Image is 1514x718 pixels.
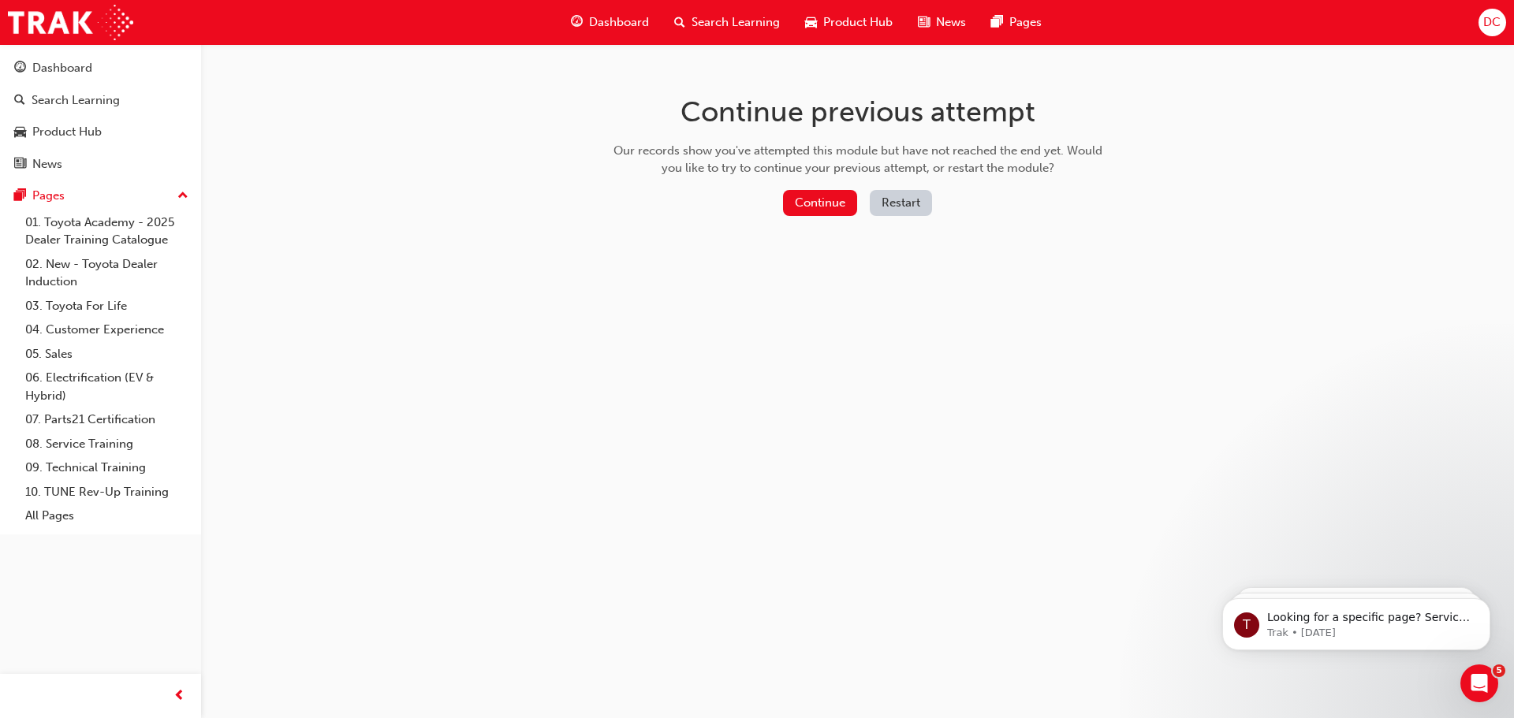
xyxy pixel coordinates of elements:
[6,86,195,115] a: Search Learning
[19,432,195,456] a: 08. Service Training
[692,13,780,32] span: Search Learning
[6,150,195,179] a: News
[19,318,195,342] a: 04. Customer Experience
[177,186,188,206] span: up-icon
[173,686,185,706] span: prev-icon
[918,13,930,32] span: news-icon
[14,158,26,172] span: news-icon
[936,13,966,32] span: News
[6,54,195,83] a: Dashboard
[823,13,893,32] span: Product Hub
[32,123,102,141] div: Product Hub
[662,6,792,39] a: search-iconSearch Learning
[6,181,195,210] button: Pages
[19,504,195,528] a: All Pages
[905,6,979,39] a: news-iconNews
[571,13,583,32] span: guage-icon
[19,366,195,407] a: 06. Electrification (EV & Hybrid)
[1493,664,1505,677] span: 5
[805,13,817,32] span: car-icon
[674,13,685,32] span: search-icon
[1479,9,1506,36] button: DC
[1460,664,1498,702] iframe: Intercom live chat
[1483,13,1501,32] span: DC
[1009,13,1042,32] span: Pages
[1199,565,1514,675] iframe: Intercom notifications message
[32,155,62,173] div: News
[19,252,195,294] a: 02. New - Toyota Dealer Induction
[608,95,1108,129] h1: Continue previous attempt
[19,294,195,318] a: 03. Toyota For Life
[792,6,905,39] a: car-iconProduct Hub
[19,480,195,504] a: 10. TUNE Rev-Up Training
[991,13,1003,32] span: pages-icon
[32,187,65,205] div: Pages
[32,91,120,110] div: Search Learning
[608,142,1108,177] div: Our records show you've attempted this module but have not reached the end yet. Would you like to...
[6,117,195,147] a: Product Hub
[14,94,25,108] span: search-icon
[19,407,195,432] a: 07. Parts21 Certification
[558,6,662,39] a: guage-iconDashboard
[14,125,26,140] span: car-icon
[14,189,26,203] span: pages-icon
[19,342,195,366] a: 05. Sales
[589,13,649,32] span: Dashboard
[19,210,195,252] a: 01. Toyota Academy - 2025 Dealer Training Catalogue
[6,50,195,181] button: DashboardSearch LearningProduct HubNews
[979,6,1054,39] a: pages-iconPages
[870,190,932,216] button: Restart
[32,59,92,77] div: Dashboard
[14,61,26,76] span: guage-icon
[783,190,857,216] button: Continue
[19,456,195,480] a: 09. Technical Training
[8,5,133,40] img: Trak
